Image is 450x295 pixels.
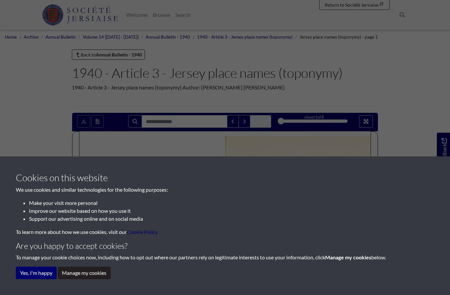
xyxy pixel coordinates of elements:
a: learn more about cookies [127,229,158,235]
p: We use cookies and similar technologies for the following purposes: [16,186,434,194]
li: Improve our website based on how you use it [29,207,434,215]
strong: Manage my cookies [325,254,371,260]
button: Yes, I'm happy [16,267,57,279]
button: Manage my cookies [58,267,111,279]
h4: Are you happy to accept cookies? [16,241,434,251]
h3: Cookies on this website [16,172,434,183]
li: Make your visit more personal [29,199,434,207]
p: To manage your cookie choices now, including how to opt out where our partners rely on legitimate... [16,253,434,261]
p: To learn more about how we use cookies, visit our [16,228,434,236]
li: Support our advertising online and on social media [29,215,434,223]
